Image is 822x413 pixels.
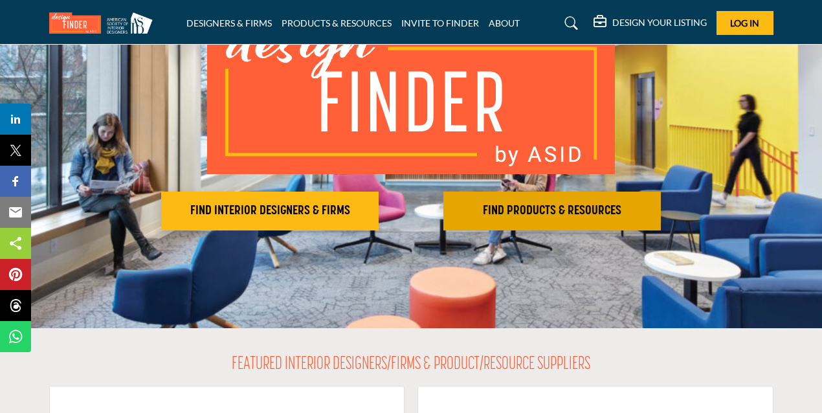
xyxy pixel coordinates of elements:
[186,17,272,28] a: DESIGNERS & FIRMS
[443,192,661,230] button: FIND PRODUCTS & RESOURCES
[401,17,479,28] a: INVITE TO FINDER
[447,203,657,219] h2: FIND PRODUCTS & RESOURCES
[232,354,590,376] h2: FEATURED INTERIOR DESIGNERS/FIRMS & PRODUCT/RESOURCE SUPPLIERS
[612,17,707,28] h5: DESIGN YOUR LISTING
[716,11,773,35] button: Log In
[161,192,379,230] button: FIND INTERIOR DESIGNERS & FIRMS
[730,17,759,28] span: Log In
[552,13,586,34] a: Search
[594,16,707,31] div: DESIGN YOUR LISTING
[282,17,392,28] a: PRODUCTS & RESOURCES
[165,203,375,219] h2: FIND INTERIOR DESIGNERS & FIRMS
[207,6,615,174] img: image
[489,17,520,28] a: ABOUT
[49,12,159,34] img: Site Logo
